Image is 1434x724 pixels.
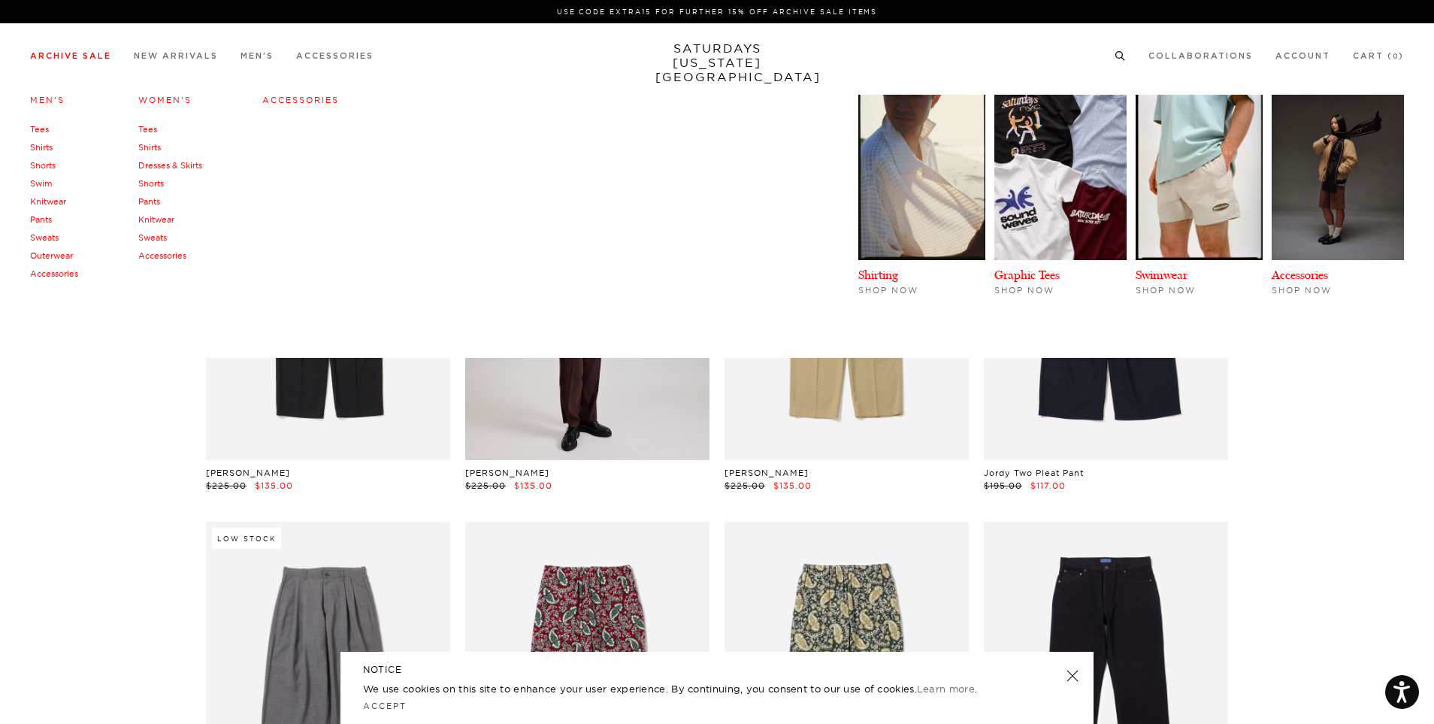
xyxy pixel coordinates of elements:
[465,480,506,491] span: $225.00
[1275,52,1330,60] a: Account
[296,52,374,60] a: Accessories
[363,701,407,711] a: Accept
[138,142,161,153] a: Shirts
[36,6,1398,17] p: Use Code EXTRA15 for Further 15% Off Archive Sale Items
[138,232,167,243] a: Sweats
[30,52,111,60] a: Archive Sale
[138,95,192,105] a: Women's
[465,468,549,478] a: [PERSON_NAME]
[206,468,290,478] a: [PERSON_NAME]
[1393,53,1399,60] small: 0
[1272,268,1328,282] a: Accessories
[30,232,59,243] a: Sweats
[1136,268,1187,282] a: Swimwear
[30,160,56,171] a: Shorts
[30,214,52,225] a: Pants
[138,250,186,261] a: Accessories
[30,142,53,153] a: Shirts
[30,124,49,135] a: Tees
[134,52,218,60] a: New Arrivals
[138,214,174,225] a: Knitwear
[858,268,898,282] a: Shirting
[255,480,293,491] span: $135.00
[30,196,66,207] a: Knitwear
[262,95,339,105] a: Accessories
[773,480,812,491] span: $135.00
[1030,480,1066,491] span: $117.00
[241,52,274,60] a: Men's
[655,41,779,84] a: SATURDAYS[US_STATE][GEOGRAPHIC_DATA]
[363,681,1018,696] p: We use cookies on this site to enhance your user experience. By continuing, you consent to our us...
[30,268,78,279] a: Accessories
[30,178,52,189] a: Swim
[30,95,65,105] a: Men's
[206,480,247,491] span: $225.00
[1353,52,1404,60] a: Cart (0)
[994,268,1060,282] a: Graphic Tees
[138,124,157,135] a: Tees
[138,178,164,189] a: Shorts
[138,196,160,207] a: Pants
[917,683,975,695] a: Learn more
[984,468,1084,478] a: Jordy Two Pleat Pant
[212,528,281,549] div: Low Stock
[725,480,765,491] span: $225.00
[725,468,809,478] a: [PERSON_NAME]
[363,663,1071,677] h5: NOTICE
[514,480,552,491] span: $135.00
[138,160,202,171] a: Dresses & Skirts
[984,480,1022,491] span: $195.00
[30,250,73,261] a: Outerwear
[1148,52,1253,60] a: Collaborations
